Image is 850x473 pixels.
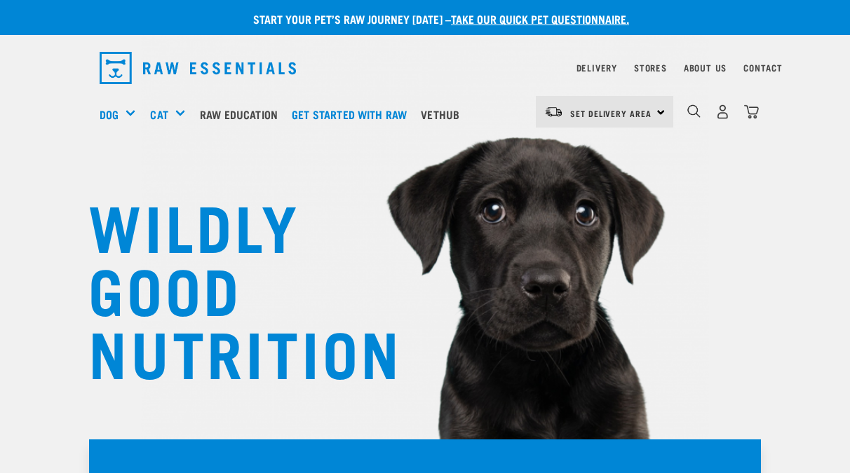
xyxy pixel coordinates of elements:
[715,104,730,119] img: user.png
[576,65,617,70] a: Delivery
[88,193,369,382] h1: WILDLY GOOD NUTRITION
[196,86,288,142] a: Raw Education
[634,65,667,70] a: Stores
[544,106,563,118] img: van-moving.png
[684,65,727,70] a: About Us
[88,46,762,90] nav: dropdown navigation
[570,111,652,116] span: Set Delivery Area
[451,15,629,22] a: take our quick pet questionnaire.
[743,65,783,70] a: Contact
[417,86,470,142] a: Vethub
[150,106,168,123] a: Cat
[100,52,296,84] img: Raw Essentials Logo
[687,104,701,118] img: home-icon-1@2x.png
[744,104,759,119] img: home-icon@2x.png
[288,86,417,142] a: Get started with Raw
[100,106,119,123] a: Dog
